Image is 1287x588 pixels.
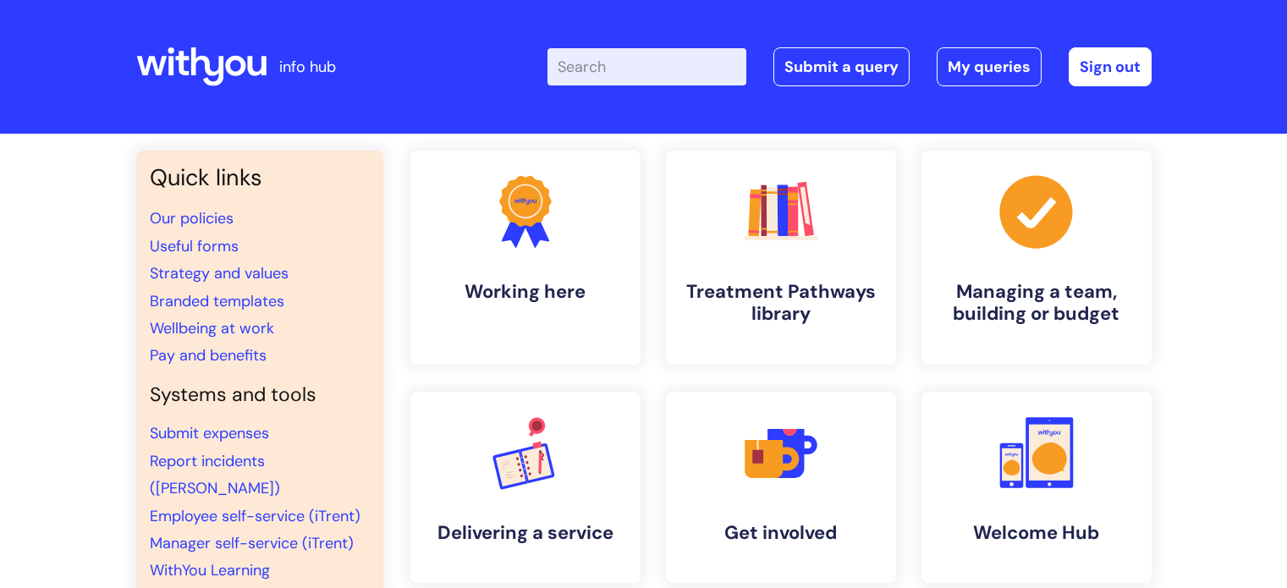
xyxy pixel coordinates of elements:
h4: Managing a team, building or budget [935,281,1138,326]
a: Branded templates [150,291,284,311]
a: WithYou Learning [150,560,270,580]
a: Working here [410,151,641,365]
a: Welcome Hub [921,392,1152,583]
h4: Treatment Pathways library [679,281,883,326]
a: My queries [937,47,1042,86]
a: Employee self-service (iTrent) [150,506,360,526]
a: Manager self-service (iTrent) [150,533,354,553]
h3: Quick links [150,164,370,191]
a: Treatment Pathways library [666,151,896,365]
div: | - [547,47,1152,86]
a: Useful forms [150,236,239,256]
p: info hub [279,53,336,80]
a: Submit a query [773,47,910,86]
a: Our policies [150,208,234,228]
h4: Welcome Hub [935,522,1138,544]
a: Sign out [1069,47,1152,86]
a: Wellbeing at work [150,318,274,338]
input: Search [547,48,746,85]
h4: Systems and tools [150,383,370,407]
h4: Working here [424,281,627,303]
h4: Delivering a service [424,522,627,544]
h4: Get involved [679,522,883,544]
a: Submit expenses [150,423,269,443]
a: Report incidents ([PERSON_NAME]) [150,451,280,498]
a: Get involved [666,392,896,583]
a: Managing a team, building or budget [921,151,1152,365]
a: Delivering a service [410,392,641,583]
a: Pay and benefits [150,345,267,365]
a: Strategy and values [150,263,289,283]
